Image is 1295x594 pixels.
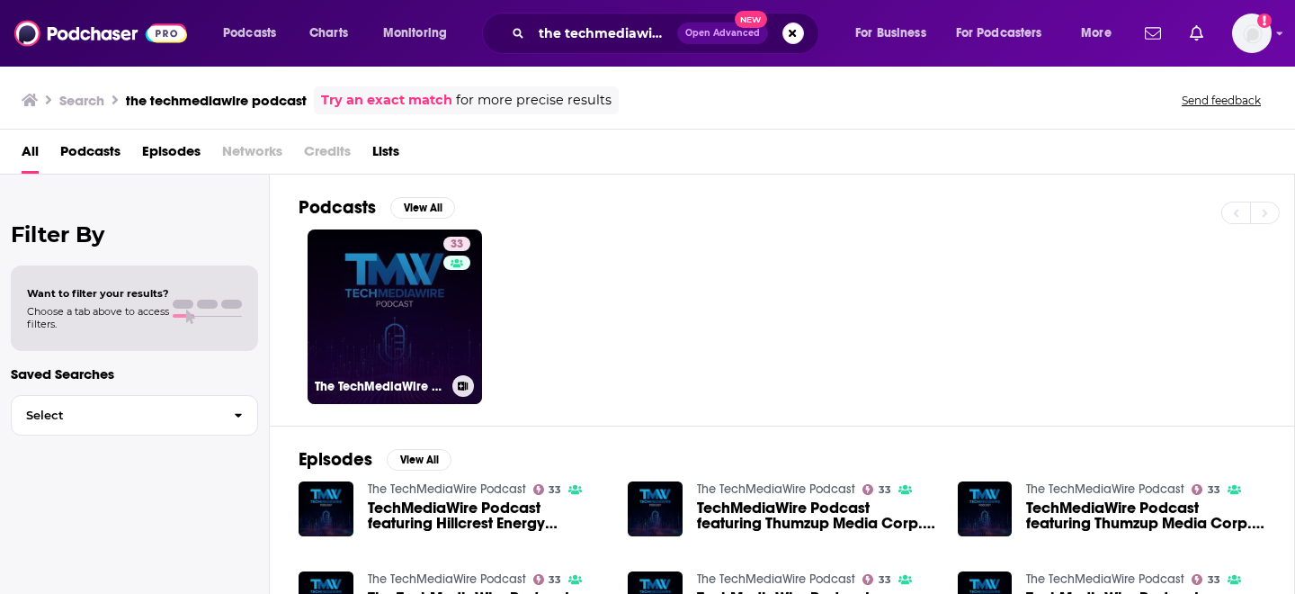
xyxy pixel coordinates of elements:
p: Saved Searches [11,365,258,382]
span: More [1081,21,1112,46]
span: 33 [1208,576,1220,584]
span: for more precise results [456,90,612,111]
button: open menu [944,19,1068,48]
span: Podcasts [223,21,276,46]
h2: Filter By [11,221,258,247]
span: New [735,11,767,28]
a: The TechMediaWire Podcast [697,571,855,587]
button: Open AdvancedNew [677,22,768,44]
div: Search podcasts, credits, & more... [499,13,836,54]
a: 33 [862,484,891,495]
button: open menu [843,19,949,48]
svg: Add a profile image [1257,13,1272,28]
a: 33 [443,237,470,251]
a: The TechMediaWire Podcast [368,481,526,497]
button: Show profile menu [1232,13,1272,53]
span: Select [12,409,219,421]
span: Open Advanced [685,29,760,38]
h3: the techmediawire podcast [126,92,307,109]
img: TechMediaWire Podcast featuring Thumzup Media Corp. (NASDAQ: TZUP) CEO Robert Steele [628,481,683,536]
h2: Podcasts [299,196,376,219]
h3: The TechMediaWire Podcast [315,379,445,394]
span: 33 [1208,486,1220,494]
button: open menu [371,19,470,48]
span: Logged in as sserafin [1232,13,1272,53]
span: Charts [309,21,348,46]
button: View All [390,197,455,219]
a: Lists [372,137,399,174]
a: The TechMediaWire Podcast [697,481,855,497]
img: TechMediaWire Podcast featuring Hillcrest Energy Technologies Ltd. CEO Don Currie [299,481,353,536]
img: User Profile [1232,13,1272,53]
a: The TechMediaWire Podcast [1026,571,1184,587]
button: open menu [210,19,299,48]
a: 33 [1192,484,1220,495]
span: 33 [879,576,891,584]
button: Send feedback [1176,93,1266,108]
span: TechMediaWire Podcast featuring Thumzup Media Corp. (NASDAQ: TZUP) CEO [PERSON_NAME] [697,500,936,531]
span: TechMediaWire Podcast featuring Hillcrest Energy Technologies Ltd. CEO [PERSON_NAME] [368,500,607,531]
span: Networks [222,137,282,174]
a: Podcasts [60,137,121,174]
h3: Search [59,92,104,109]
a: Try an exact match [321,90,452,111]
a: Charts [298,19,359,48]
a: The TechMediaWire Podcast [368,571,526,587]
a: 33 [1192,574,1220,585]
span: TechMediaWire Podcast featuring Thumzup Media Corp. (NASDAQ: TZUP) CEO [PERSON_NAME] [1026,500,1265,531]
a: The TechMediaWire Podcast [1026,481,1184,497]
span: 33 [451,236,463,254]
a: TechMediaWire Podcast featuring Hillcrest Energy Technologies Ltd. CEO Don Currie [368,500,607,531]
span: Choose a tab above to access filters. [27,305,169,330]
button: Select [11,395,258,436]
a: TechMediaWire Podcast featuring Thumzup Media Corp. (NASDAQ: TZUP) CEO Robert Steele [1026,500,1265,531]
a: TechMediaWire Podcast featuring Thumzup Media Corp. (NASDAQ: TZUP) CEO Robert Steele [697,500,936,531]
a: 33The TechMediaWire Podcast [308,229,482,404]
span: 33 [879,486,891,494]
button: View All [387,449,451,471]
a: 33 [533,484,562,495]
a: EpisodesView All [299,448,451,471]
span: Monitoring [383,21,447,46]
span: Credits [304,137,351,174]
span: For Business [855,21,926,46]
span: For Podcasters [956,21,1042,46]
a: All [22,137,39,174]
a: 33 [862,574,891,585]
img: Podchaser - Follow, Share and Rate Podcasts [14,16,187,50]
img: TechMediaWire Podcast featuring Thumzup Media Corp. (NASDAQ: TZUP) CEO Robert Steele [958,481,1013,536]
a: Show notifications dropdown [1138,18,1168,49]
a: Episodes [142,137,201,174]
a: 33 [533,574,562,585]
input: Search podcasts, credits, & more... [531,19,677,48]
a: Show notifications dropdown [1183,18,1210,49]
h2: Episodes [299,448,372,471]
span: Want to filter your results? [27,287,169,300]
button: open menu [1068,19,1134,48]
span: 33 [549,486,561,494]
a: PodcastsView All [299,196,455,219]
span: 33 [549,576,561,584]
